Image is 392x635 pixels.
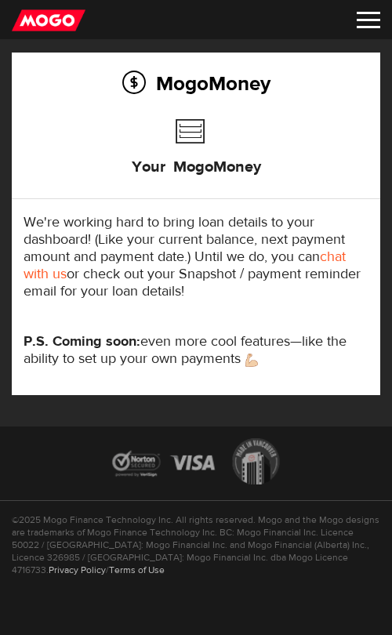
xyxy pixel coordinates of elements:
strong: P.S. Coming soon: [24,332,140,350]
a: chat with us [24,248,346,283]
img: mogo_logo-11ee424be714fa7cbb0f0f49df9e16ec.png [12,9,85,32]
a: Privacy Policy [49,564,106,576]
iframe: LiveChat chat widget [78,270,392,635]
img: menu-8c7f6768b6b270324deb73bd2f515a8c.svg [357,12,380,28]
p: even more cool features—like the ability to set up your own payments [24,333,368,368]
h2: MogoMoney [24,67,368,100]
p: We're working hard to bring loan details to your dashboard! (Like your current balance, next paym... [24,214,368,300]
h3: Your MogoMoney [132,139,261,189]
